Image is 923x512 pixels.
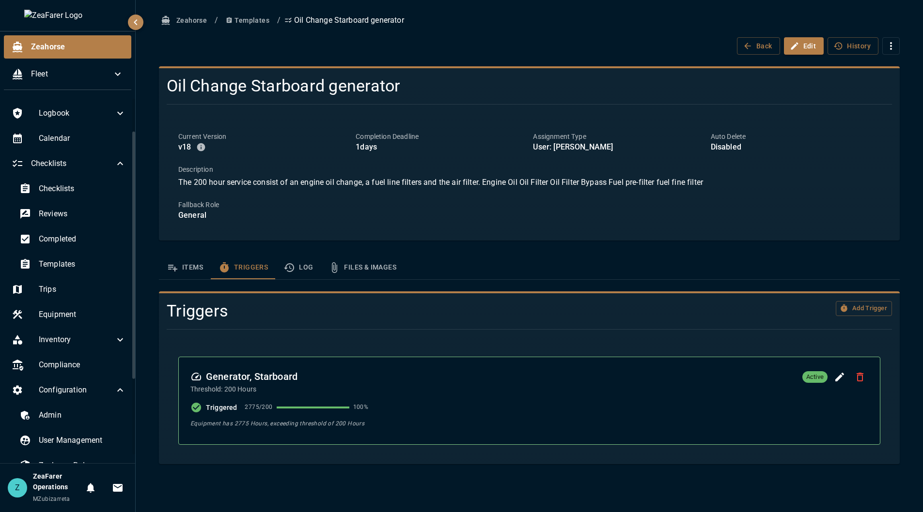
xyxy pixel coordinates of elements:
[39,384,114,396] span: Configuration
[39,309,126,320] span: Equipment
[159,256,900,279] div: template sections
[39,133,126,144] span: Calendar
[190,369,297,384] h6: Generator, Starboard
[222,12,273,30] button: Templates
[4,102,134,125] div: Logbook
[178,132,348,141] p: Current Version
[39,258,126,270] span: Templates
[39,208,126,220] span: Reviews
[39,409,126,421] span: Admin
[178,165,880,174] p: Description
[836,301,892,316] button: Add Trigger
[356,132,525,141] p: Completion Deadline
[4,35,131,59] div: Zeahorse
[39,435,126,446] span: User Management
[276,256,321,279] button: Log
[4,152,134,175] div: Checklists
[831,369,848,385] button: Edit Trigger
[12,454,134,477] div: Zeahorse Roles
[167,76,770,96] h4: Oil Change Starboard generator
[33,471,81,493] h6: ZeaFarer Operations
[802,372,828,382] span: Active
[39,233,126,245] span: Completed
[159,12,211,30] button: Zeahorse
[178,177,880,188] p: The 200 hour service consist of an engine oil change, a fuel line filters and the air filter. Eng...
[784,37,824,55] button: Edit
[39,107,114,119] span: Logbook
[108,478,127,497] button: Invitations
[31,158,114,169] span: Checklists
[190,420,364,427] span: Equipment has 2775 Hours, exceeding threshold of 200 Hours
[4,378,134,402] div: Configuration
[31,68,112,80] span: Fleet
[178,200,880,210] p: Fallback Role
[533,132,703,141] p: Assignment Type
[711,141,880,153] p: Disabled
[533,141,703,153] p: User: [PERSON_NAME]
[4,303,134,326] div: Equipment
[4,328,134,351] div: Inventory
[737,37,780,55] button: Back
[12,227,134,251] div: Completed
[711,132,880,141] p: Auto Delete
[211,256,276,279] button: Triggers
[4,62,131,86] div: Fleet
[39,284,126,295] span: Trips
[12,429,134,452] div: User Management
[353,403,369,412] span: 100 %
[39,359,126,371] span: Compliance
[81,478,100,497] button: Notifications
[4,353,134,376] div: Compliance
[12,177,134,200] div: Checklists
[167,301,648,321] h4: Triggers
[828,37,878,55] button: History
[4,278,134,301] div: Trips
[321,256,404,279] button: Files & Images
[178,210,880,221] p: General
[356,141,525,153] p: 1 days
[245,403,272,412] span: 2775 / 200
[12,404,134,427] div: Admin
[39,183,126,195] span: Checklists
[215,15,218,26] li: /
[178,141,191,153] p: v 18
[39,334,114,346] span: Inventory
[852,369,868,385] button: Delete Trigger
[24,10,111,21] img: ZeaFarer Logo
[12,202,134,226] div: Reviews
[33,496,70,502] span: MZubizarreta
[159,256,211,279] button: Items
[284,15,404,26] p: Oil Change Starboard generator
[4,127,134,150] div: Calendar
[31,41,124,53] span: Zeahorse
[8,478,27,497] div: Z
[12,253,134,276] div: Templates
[190,384,297,394] p: Threshold: 200 Hours
[39,460,126,471] span: Zeahorse Roles
[277,15,281,26] li: /
[206,403,237,412] p: Triggered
